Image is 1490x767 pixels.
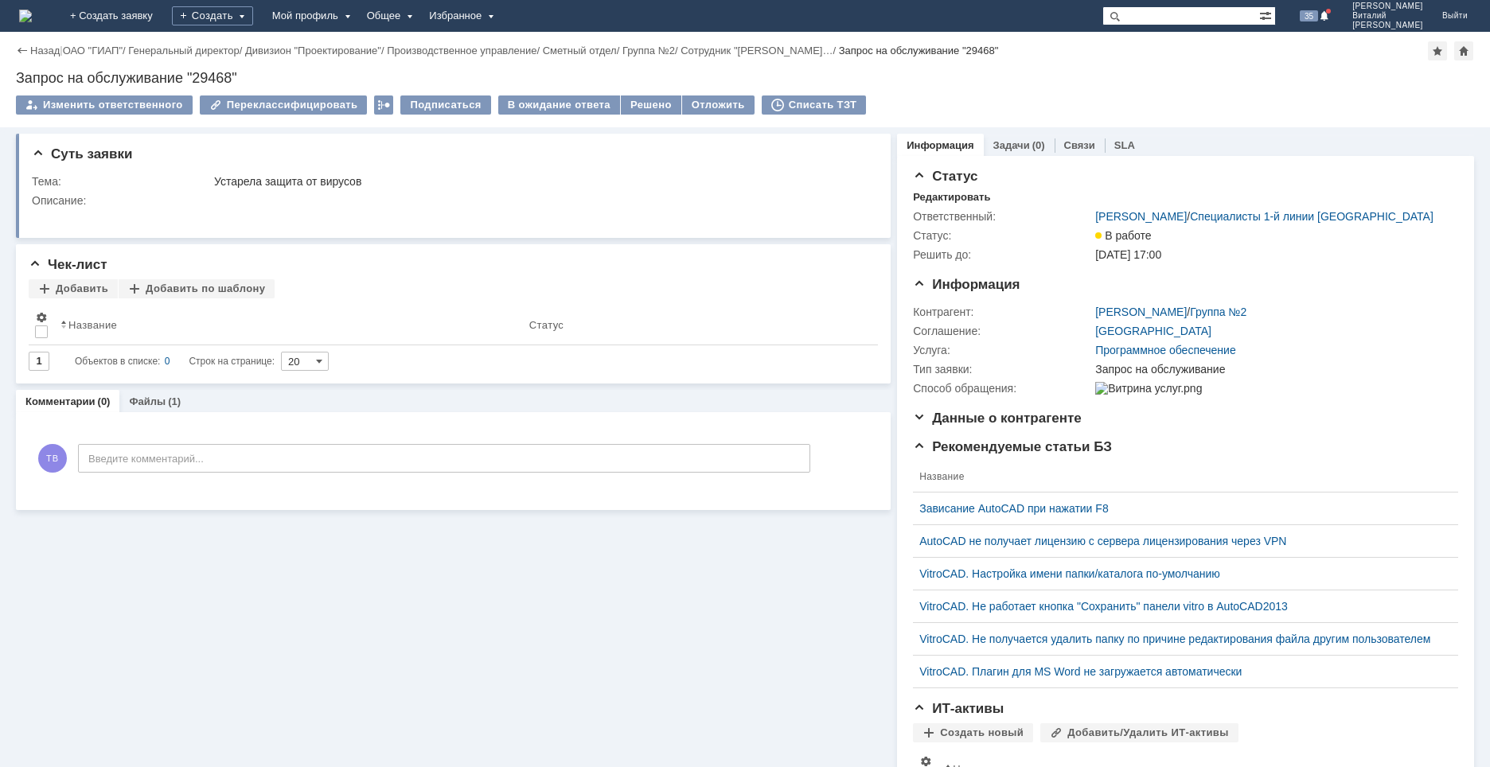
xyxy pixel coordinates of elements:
[1095,210,1433,223] div: /
[1095,306,1187,318] a: [PERSON_NAME]
[681,45,839,56] div: /
[913,229,1092,242] div: Статус:
[913,461,1445,493] th: Название
[1352,2,1423,11] span: [PERSON_NAME]
[543,45,622,56] div: /
[60,44,62,56] div: |
[919,567,1439,580] a: VitroCAD. Настройка имени папки/каталога по-умолчанию
[913,701,1004,716] span: ИТ-активы
[1428,41,1447,60] div: Добавить в избранное
[523,305,865,345] th: Статус
[913,411,1082,426] span: Данные о контрагенте
[63,45,123,56] a: ОАО "ГИАП"
[38,444,67,473] span: ТВ
[54,305,523,345] th: Название
[245,45,381,56] a: Дивизион "Проектирование"
[919,665,1439,678] a: VitroCAD. Плагин для MS Word не загружается автоматически
[128,45,245,56] div: /
[35,311,48,324] span: Настройки
[913,277,1020,292] span: Информация
[913,325,1092,337] div: Соглашение:
[1190,210,1433,223] a: Специалисты 1-й линии [GEOGRAPHIC_DATA]
[913,439,1112,454] span: Рекомендуемые статьи БЗ
[1352,11,1423,21] span: Виталий
[919,633,1439,645] a: VitroCAD. Не получается удалить папку по причине редактирования файла другим пользователем
[529,319,564,331] div: Статус
[913,169,977,184] span: Статус
[32,146,132,162] span: Суть заявки
[919,600,1439,613] a: VitroCAD. Не работает кнопка "Сохранить" панели vitro в AutoCAD2013
[1259,7,1275,22] span: Расширенный поиск
[387,45,536,56] a: Производственное управление
[214,175,867,188] div: Устарела защита от вирусов
[919,502,1439,515] a: Зависание AutoCAD при нажатии F8
[1454,41,1473,60] div: Сделать домашней страницей
[128,45,239,56] a: Генеральный директор
[1114,139,1135,151] a: SLA
[1032,139,1045,151] div: (0)
[29,257,107,272] span: Чек-лист
[245,45,387,56] div: /
[839,45,999,56] div: Запрос на обслуживание "29468"
[374,95,393,115] div: Работа с массовостью
[913,344,1092,356] div: Услуга:
[1095,229,1151,242] span: В работе
[129,395,166,407] a: Файлы
[1190,306,1246,318] a: Группа №2
[681,45,833,56] a: Сотрудник "[PERSON_NAME]…
[907,139,973,151] a: Информация
[19,10,32,22] a: Перейти на домашнюю страницу
[913,248,1092,261] div: Решить до:
[68,319,117,331] div: Название
[919,535,1439,547] a: AutoCAD не получает лицензию с сервера лицензирования через VPN
[1095,382,1202,395] img: Витрина услуг.png
[1095,325,1211,337] a: [GEOGRAPHIC_DATA]
[387,45,543,56] div: /
[16,70,1474,86] div: Запрос на обслуживание "29468"
[98,395,111,407] div: (0)
[1095,344,1236,356] a: Программное обеспечение
[30,45,60,56] a: Назад
[1095,306,1246,318] div: /
[913,363,1092,376] div: Тип заявки:
[32,194,870,207] div: Описание:
[1352,21,1423,30] span: [PERSON_NAME]
[25,395,96,407] a: Комментарии
[913,191,990,204] div: Редактировать
[75,356,160,367] span: Объектов в списке:
[19,10,32,22] img: logo
[75,352,275,371] i: Строк на странице:
[1300,10,1318,21] span: 35
[1095,248,1161,261] span: [DATE] 17:00
[1095,363,1449,376] div: Запрос на обслуживание
[993,139,1030,151] a: Задачи
[543,45,617,56] a: Сметный отдел
[913,210,1092,223] div: Ответственный:
[913,306,1092,318] div: Контрагент:
[1064,139,1095,151] a: Связи
[32,175,211,188] div: Тема:
[172,6,253,25] div: Создать
[1095,210,1187,223] a: [PERSON_NAME]
[168,395,181,407] div: (1)
[63,45,129,56] div: /
[622,45,681,56] div: /
[913,382,1092,395] div: Способ обращения:
[165,352,170,371] div: 0
[622,45,675,56] a: Группа №2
